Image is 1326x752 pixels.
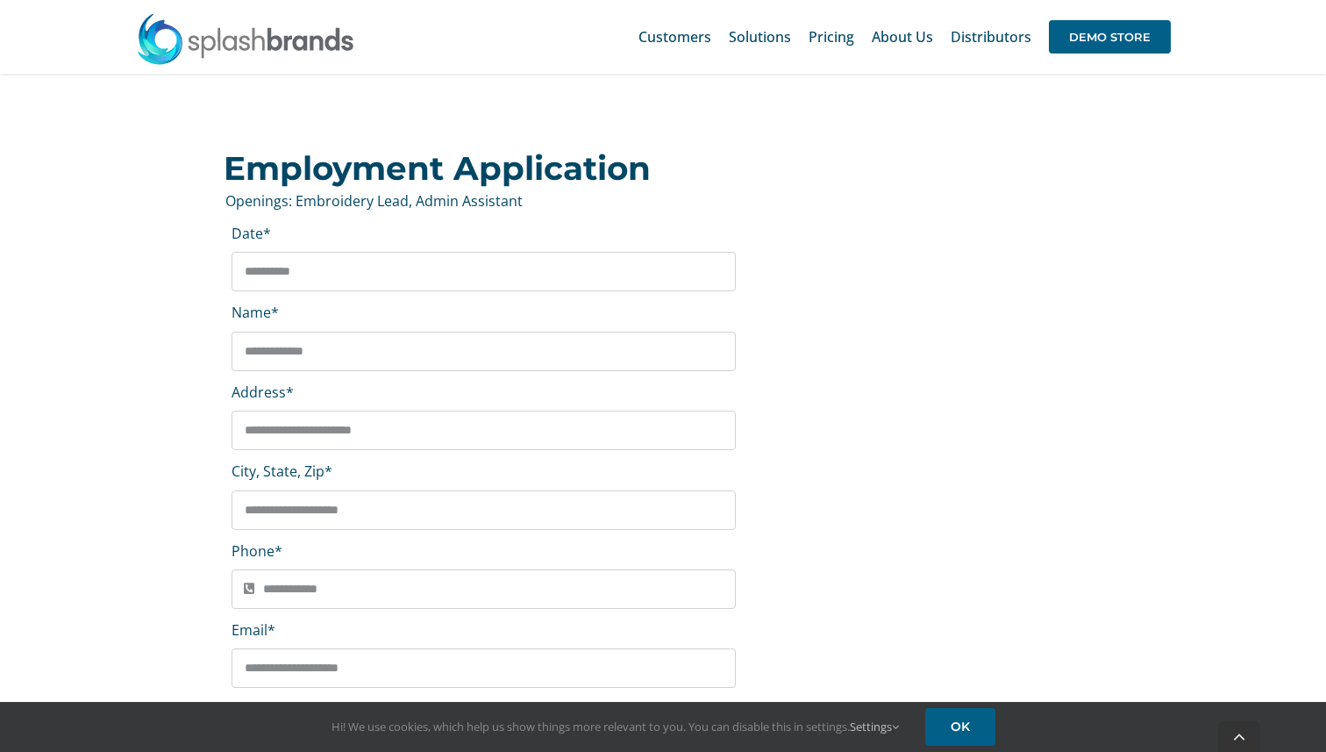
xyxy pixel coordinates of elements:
[1030,102,1130,118] a: Previous Page
[232,303,279,322] label: Name
[951,30,1031,44] span: Distributors
[872,30,933,44] span: About Us
[232,699,333,719] label: Date Available
[267,620,275,640] abbr: required
[232,620,275,640] label: Email
[809,30,854,44] span: Pricing
[324,462,332,481] abbr: required
[638,9,1171,65] nav: Main Menu Sticky
[232,462,332,481] label: City, State, Zip
[729,30,791,44] span: Solutions
[274,541,282,561] abbr: required
[232,383,294,402] label: Address
[638,30,711,44] span: Customers
[850,719,899,734] a: Settings
[224,151,1122,186] h2: Employment Application
[925,708,995,746] a: OK
[225,191,1122,211] p: Openings: Embroidery Lead, Admin Assistant
[136,12,355,65] img: SplashBrands.com Logo
[263,224,271,243] abbr: required
[232,224,271,243] label: Date
[638,9,711,65] a: Customers
[331,719,899,734] span: Hi! We use cookies, which help us show things more relevant to you. You can disable this in setti...
[271,303,279,322] abbr: required
[286,383,294,402] abbr: required
[232,541,282,561] label: Phone
[809,9,854,65] a: Pricing
[951,9,1031,65] a: Distributors
[1049,9,1171,65] a: DEMO STORE
[1049,20,1171,54] span: DEMO STORE
[325,699,333,719] abbr: required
